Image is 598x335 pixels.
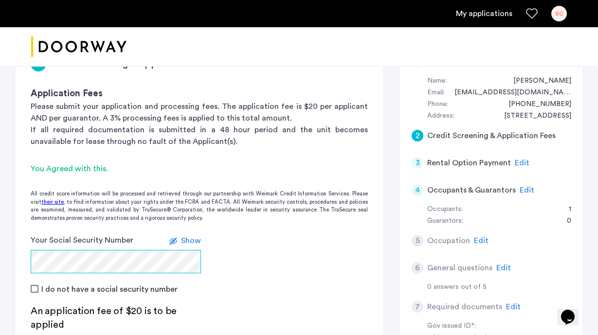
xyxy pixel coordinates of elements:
div: SC [551,6,567,21]
h5: Rental Option Payment [427,157,511,169]
img: logo [31,29,127,65]
h5: Credit Screening & Application Fees [427,130,556,141]
span: Edit [520,186,534,194]
h5: Occupation [427,235,470,247]
iframe: chat widget [557,296,588,325]
div: Address: [427,110,454,122]
div: Gov issued ID*: [427,320,550,332]
a: My application [456,8,512,19]
a: Favorites [526,8,538,19]
div: Steven Carter [504,75,571,87]
span: Edit [496,264,511,272]
div: carters0806@gmail.com [445,87,571,99]
div: 0 [557,215,571,227]
h5: Occupants & Guarantors [427,184,516,196]
div: 0 answers out of 5 [427,282,571,293]
div: 5 [412,235,423,247]
div: 4 [412,184,423,196]
span: Show [181,237,201,245]
div: Guarantors: [427,215,463,227]
div: Occupants: [427,204,463,215]
span: Edit [506,303,521,311]
div: 6 [412,262,423,274]
div: +18506942538 [499,99,571,110]
span: Edit [474,237,489,245]
div: Name: [427,75,447,87]
div: All credit score information will be processed and retrieved through our partnership with Weimark... [15,190,383,222]
div: 7 [412,301,423,313]
div: Phone: [427,99,448,110]
div: An application fee of $20 is to be applied [31,304,201,332]
div: 3 [412,157,423,169]
a: Cazamio logo [31,29,127,65]
div: 1 [559,204,571,215]
div: 2 [412,130,423,141]
p: Please submit your application and processing fees. The application fee is $20 per applicant AND ... [31,101,368,124]
h5: General questions [427,262,492,274]
span: Edit [515,159,529,167]
div: You Agreed with this. [31,163,368,175]
label: Your Social Security Number [31,234,133,246]
label: I do not have a social security number [39,285,178,293]
p: If all required documentation is submitted in a 48 hour period and the unit becomes unavailable f... [31,124,368,147]
div: 1000 Holland Drive, #3 [494,110,571,122]
div: Email: [427,87,445,99]
a: their site [41,198,64,207]
h3: Application Fees [31,87,368,101]
h5: Required documents [427,301,502,313]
